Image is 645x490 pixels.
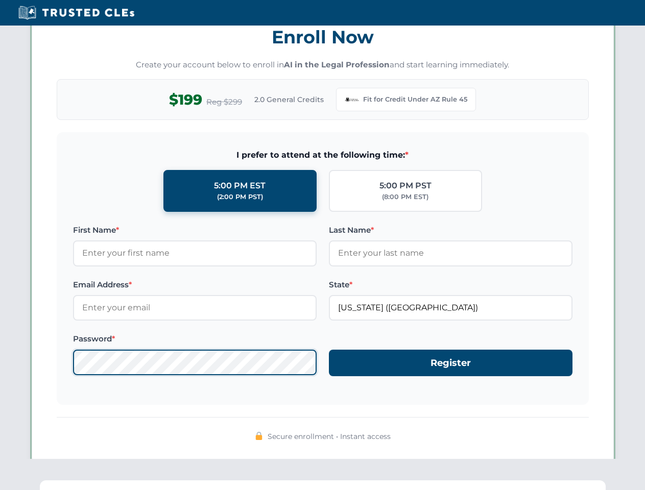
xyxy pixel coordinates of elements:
div: 5:00 PM PST [379,179,432,192]
img: Arizona Bar [345,92,359,107]
input: Arizona (AZ) [329,295,572,321]
p: Create your account below to enroll in and start learning immediately. [57,59,589,71]
button: Register [329,350,572,377]
div: 5:00 PM EST [214,179,266,192]
span: $199 [169,88,202,111]
label: Email Address [73,279,317,291]
label: First Name [73,224,317,236]
label: Password [73,333,317,345]
input: Enter your email [73,295,317,321]
span: Fit for Credit Under AZ Rule 45 [363,94,467,105]
span: I prefer to attend at the following time: [73,149,572,162]
span: Reg $299 [206,96,242,108]
span: 2.0 General Credits [254,94,324,105]
span: Secure enrollment • Instant access [268,431,391,442]
div: (2:00 PM PST) [217,192,263,202]
label: Last Name [329,224,572,236]
div: (8:00 PM EST) [382,192,428,202]
label: State [329,279,572,291]
img: Trusted CLEs [15,5,137,20]
input: Enter your first name [73,240,317,266]
h3: Enroll Now [57,21,589,53]
input: Enter your last name [329,240,572,266]
strong: AI in the Legal Profession [284,60,390,69]
img: 🔒 [255,432,263,440]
